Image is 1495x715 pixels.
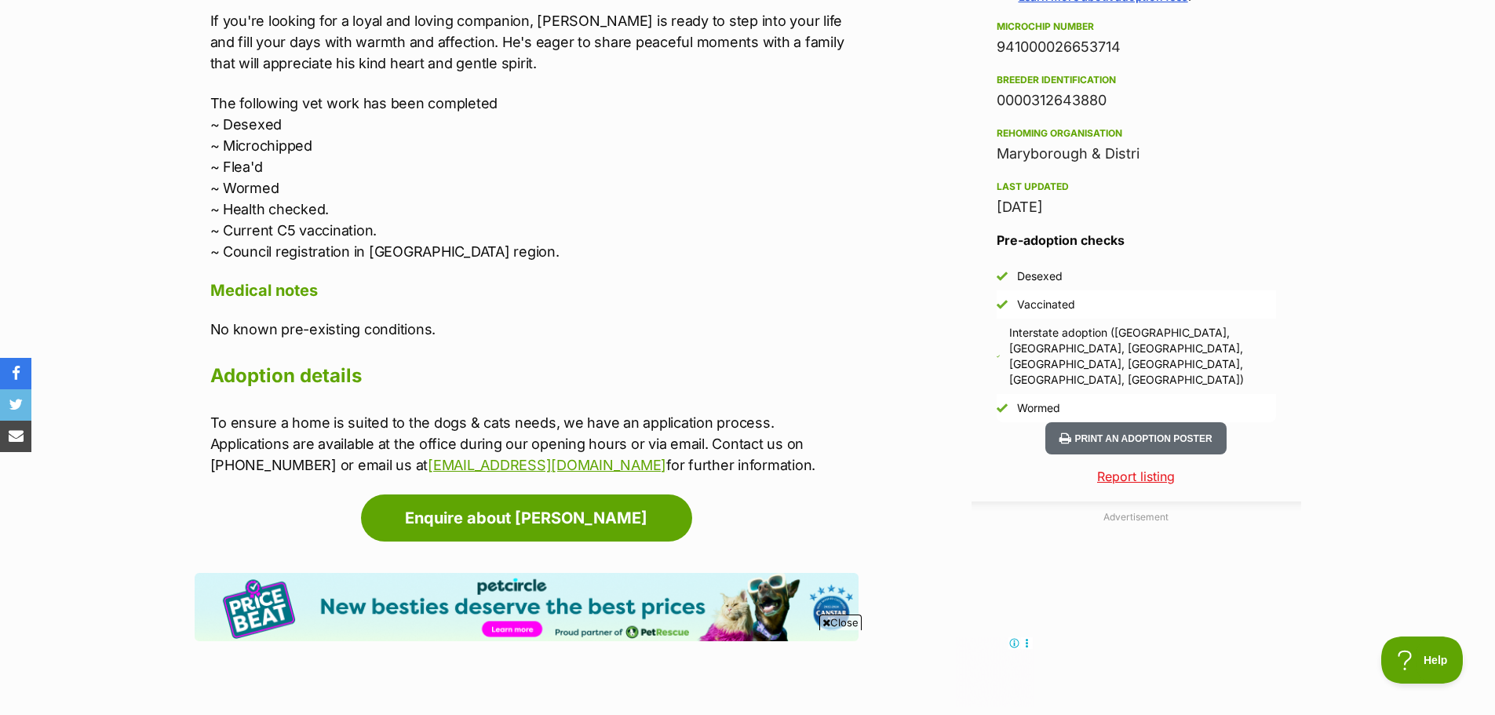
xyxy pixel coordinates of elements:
p: If you're looking for a loyal and loving companion, [PERSON_NAME] is ready to step into your life... [210,10,859,74]
div: Last updated [997,181,1276,193]
div: 0000312643880 [997,89,1276,111]
div: Breeder identification [997,74,1276,86]
h3: Pre-adoption checks [997,231,1276,250]
div: [DATE] [997,196,1276,218]
div: Maryborough & Distri [997,143,1276,165]
a: Enquire about [PERSON_NAME] [361,494,692,542]
img: Yes [997,299,1008,310]
div: Vaccinated [1017,297,1075,312]
iframe: Advertisement [462,637,1034,707]
img: Pet Circle promo banner [195,573,859,641]
div: Wormed [1017,400,1060,416]
h2: Adoption details [210,359,859,393]
p: No known pre-existing conditions. [210,319,859,340]
span: Close [819,615,862,630]
img: Yes [997,403,1008,414]
div: Microchip number [997,20,1276,33]
a: Report listing [972,467,1301,486]
div: Desexed [1017,268,1063,284]
a: [EMAIL_ADDRESS][DOMAIN_NAME] [428,457,666,473]
p: The following vet work has been completed ~ Desexed ~ Microchipped ~ Flea'd ~ Wormed ~ Health che... [210,93,859,262]
img: Yes [997,355,1000,358]
img: Yes [997,271,1008,282]
iframe: Help Scout Beacon - Open [1381,637,1464,684]
div: Interstate adoption ([GEOGRAPHIC_DATA], [GEOGRAPHIC_DATA], [GEOGRAPHIC_DATA], [GEOGRAPHIC_DATA], ... [1009,325,1276,388]
button: Print an adoption poster [1045,422,1226,454]
h4: Medical notes [210,280,859,301]
div: Rehoming organisation [997,127,1276,140]
p: To ensure a home is suited to the dogs & cats needs, we have an application process. Applications... [210,412,859,476]
div: 941000026653714 [997,36,1276,58]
